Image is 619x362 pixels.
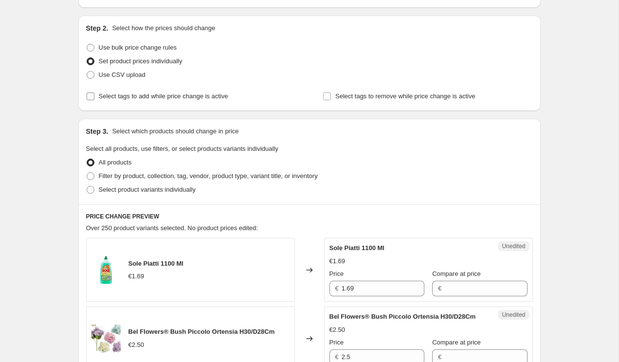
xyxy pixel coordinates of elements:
span: Compare at price [432,270,481,277]
span: Select product variants individually [99,186,196,193]
div: €1.69 [329,256,346,266]
span: Use bulk price change rules [99,44,177,51]
h2: Step 2. [86,23,109,33]
img: 8002910022235__89482.1674140206.1280.1280_80x.jpg [91,255,121,285]
span: € [335,285,339,292]
p: Select how the prices should change [112,23,215,33]
img: 8050260088920__49324.1699280536.1280.1280_80x.jpg [91,324,121,353]
span: Select tags to remove while price change is active [335,92,475,100]
span: Bel Flowers® Bush Piccolo Ortensia H30/D28Cm [128,328,275,335]
span: Select all products, use filters, or select products variants individually [86,145,278,152]
div: €2.50 [329,325,346,335]
span: Price [329,339,344,346]
span: Filter by product, collection, tag, vendor, product type, variant title, or inventory [99,172,318,180]
span: All products [99,159,132,166]
span: Select tags to add while price change is active [99,92,228,100]
span: Bel Flowers® Bush Piccolo Ortensia H30/D28Cm [329,313,476,320]
span: € [438,285,441,292]
p: Select which products should change in price [112,127,238,136]
span: € [335,353,339,361]
div: €1.69 [128,271,145,281]
span: Over 250 product variants selected. No product prices edited: [86,224,258,232]
div: €2.50 [128,340,145,350]
span: Use CSV upload [99,71,146,78]
h6: PRICE CHANGE PREVIEW [86,213,533,220]
h2: Step 3. [86,127,109,136]
span: Sole Piatti 1100 Ml [128,260,183,267]
span: Unedited [502,242,525,250]
span: € [438,353,441,361]
span: Unedited [502,311,525,319]
span: Price [329,270,344,277]
span: Set product prices individually [99,57,182,65]
span: Compare at price [432,339,481,346]
span: Sole Piatti 1100 Ml [329,244,384,252]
